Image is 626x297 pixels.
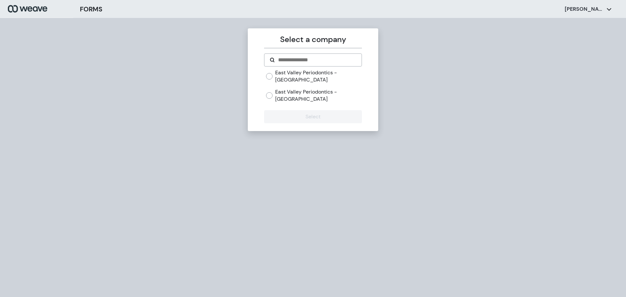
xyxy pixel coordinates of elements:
[275,88,362,102] label: East Valley Periodontics - [GEOGRAPHIC_DATA]
[565,6,604,13] p: [PERSON_NAME]
[264,34,362,45] p: Select a company
[275,69,362,83] label: East Valley Periodontics - [GEOGRAPHIC_DATA]
[264,110,362,123] button: Select
[80,4,102,14] h3: FORMS
[277,56,356,64] input: Search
